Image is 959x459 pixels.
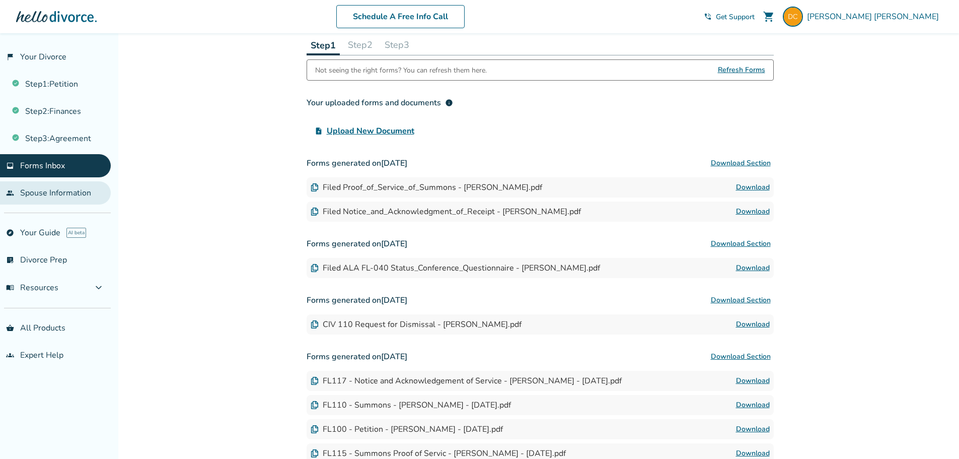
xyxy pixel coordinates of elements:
a: Download [736,262,770,274]
a: Download [736,206,770,218]
span: inbox [6,162,14,170]
div: FL110 - Summons - [PERSON_NAME] - [DATE].pdf [311,400,511,411]
a: Download [736,318,770,331]
span: Upload New Document [327,125,414,137]
div: CIV 110 Request for Dismissal - [PERSON_NAME].pdf [311,319,522,330]
div: Filed Proof_of_Service_of_Summons - [PERSON_NAME].pdf [311,182,542,193]
img: dc_carr@yahoo.com [783,7,803,27]
button: Step2 [344,35,377,55]
div: FL117 - Notice and Acknowledgement of Service - [PERSON_NAME] - [DATE].pdf [311,375,622,386]
h3: Forms generated on [DATE] [307,234,774,254]
img: Document [311,377,319,385]
span: people [6,189,14,197]
h3: Forms generated on [DATE] [307,153,774,173]
span: shopping_cart [763,11,775,23]
img: Document [311,449,319,457]
a: phone_in_talkGet Support [704,12,755,22]
img: Document [311,183,319,191]
span: Forms Inbox [20,160,65,171]
a: Schedule A Free Info Call [336,5,465,28]
span: Get Support [716,12,755,22]
span: info [445,99,453,107]
span: list_alt_check [6,256,14,264]
div: FL100 - Petition - [PERSON_NAME] - [DATE].pdf [311,424,503,435]
span: explore [6,229,14,237]
div: Your uploaded forms and documents [307,97,453,109]
a: Download [736,399,770,411]
span: menu_book [6,284,14,292]
a: Download [736,375,770,387]
h3: Forms generated on [DATE] [307,290,774,310]
h3: Forms generated on [DATE] [307,347,774,367]
span: phone_in_talk [704,13,712,21]
iframe: Chat Widget [909,411,959,459]
img: Document [311,264,319,272]
span: groups [6,351,14,359]
button: Download Section [708,290,774,310]
img: Document [311,320,319,329]
span: flag_2 [6,53,14,61]
img: Document [311,401,319,409]
span: expand_more [93,282,105,294]
button: Step1 [307,35,340,55]
img: Document [311,425,319,433]
button: Download Section [708,153,774,173]
span: upload_file [315,127,323,135]
div: Filed ALA FL-040 Status_Conference_Questionnaire - [PERSON_NAME].pdf [311,263,600,274]
span: Refresh Forms [718,60,765,80]
button: Download Section [708,234,774,254]
span: shopping_basket [6,324,14,332]
img: Document [311,208,319,216]
button: Step3 [381,35,413,55]
a: Download [736,181,770,193]
button: Download Section [708,347,774,367]
span: AI beta [66,228,86,238]
span: Resources [6,282,58,293]
a: Download [736,423,770,435]
div: FL115 - Summons Proof of Servic - [PERSON_NAME] - [DATE].pdf [311,448,566,459]
div: Filed Notice_and_Acknowledgment_of_Receipt - [PERSON_NAME].pdf [311,206,581,217]
span: [PERSON_NAME] [PERSON_NAME] [807,11,943,22]
div: Not seeing the right forms? You can refresh them here. [315,60,487,80]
